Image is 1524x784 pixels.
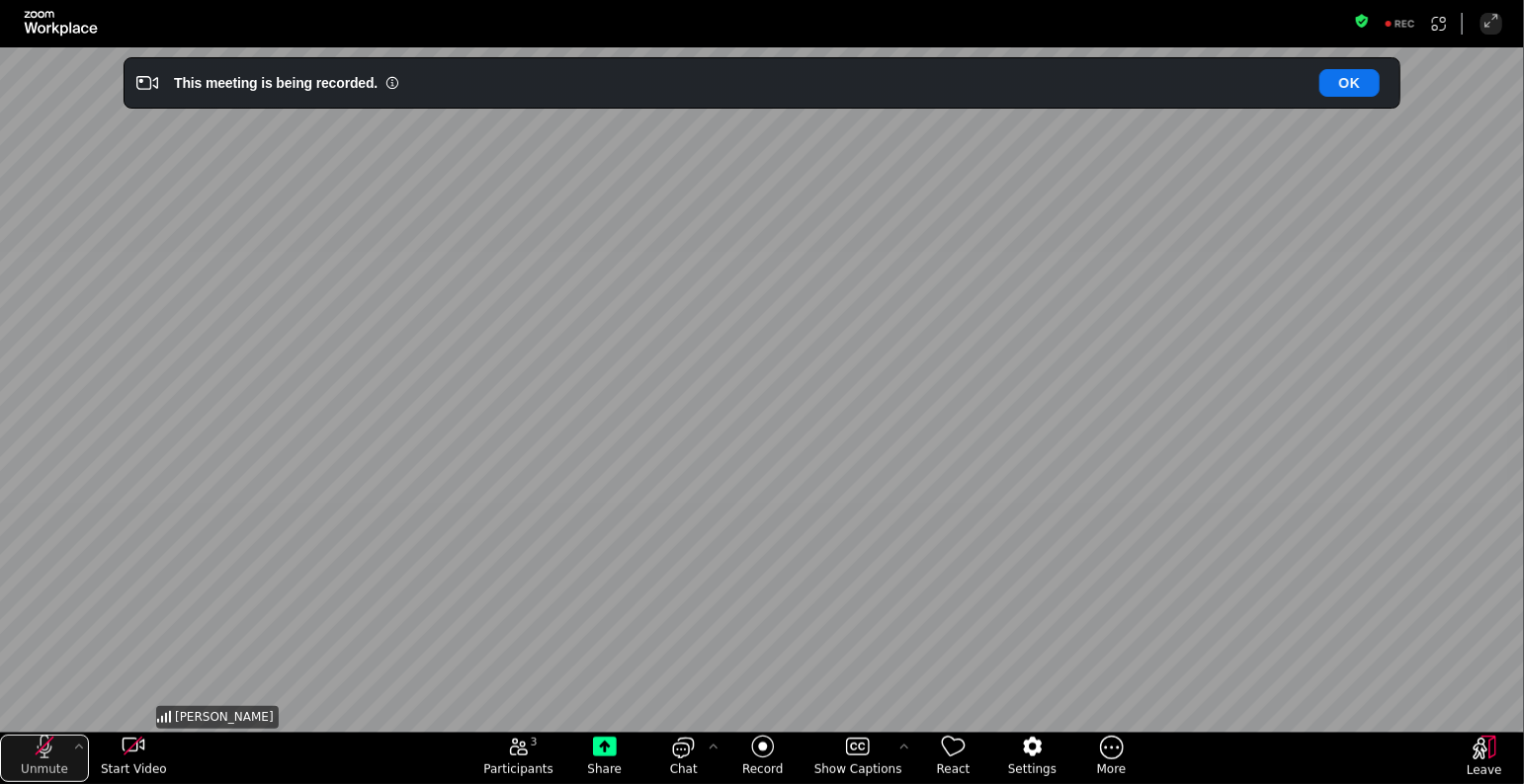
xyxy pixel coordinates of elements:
span: Show Captions [814,761,902,777]
span: Settings [1008,761,1057,777]
button: Record [723,735,803,782]
i: Video Recording [136,72,158,94]
span: Chat [670,761,698,777]
div: Recording to cloud [1377,13,1424,35]
div: This meeting is being recorded. [174,73,378,93]
button: OK [1319,69,1380,97]
span: More [1097,761,1127,777]
span: React [937,761,971,777]
button: Chat Settings [704,735,723,760]
button: More meeting control [1072,735,1151,782]
i: Information Small [385,76,399,90]
button: Meeting information [1354,13,1370,35]
button: open the participants list pane,[3] particpants [471,735,565,782]
button: start my video [89,735,178,782]
span: Record [742,761,783,777]
button: Apps Accessing Content in This Meeting [1428,13,1450,35]
button: open the chat panel [644,735,723,782]
span: Unmute [21,761,68,777]
button: More audio controls [69,735,89,760]
span: Share [588,761,623,777]
button: Share [565,735,644,782]
button: Show Captions [803,735,914,782]
button: Enter Full Screen [1481,13,1502,35]
span: Start Video [101,761,167,777]
span: Participants [483,761,553,777]
button: Settings [993,735,1072,782]
span: [PERSON_NAME] [175,709,274,726]
span: Leave [1467,762,1502,778]
button: React [914,735,993,782]
button: Leave [1445,736,1524,783]
span: 3 [531,735,538,750]
button: More options for captions, menu button [894,735,914,760]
